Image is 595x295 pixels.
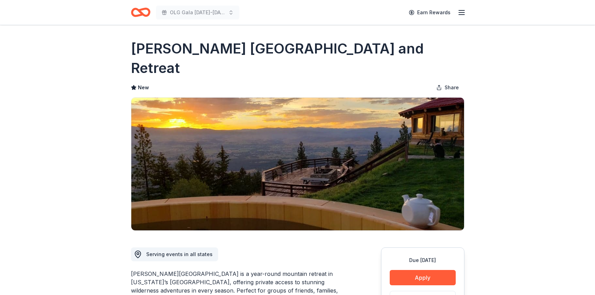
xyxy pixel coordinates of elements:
span: Share [445,83,459,92]
img: Image for Downing Mountain Lodge and Retreat [131,98,464,230]
button: OLG Gala [DATE]-[DATE] School Year [156,6,239,19]
button: Apply [390,270,456,285]
span: OLG Gala [DATE]-[DATE] School Year [170,8,225,17]
span: New [138,83,149,92]
h1: [PERSON_NAME] [GEOGRAPHIC_DATA] and Retreat [131,39,464,78]
a: Earn Rewards [405,6,455,19]
a: Home [131,4,150,21]
span: Serving events in all states [146,251,213,257]
div: Due [DATE] [390,256,456,264]
button: Share [431,81,464,95]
